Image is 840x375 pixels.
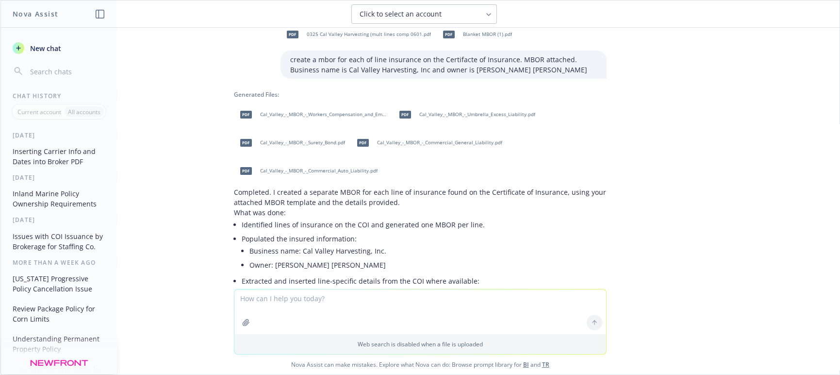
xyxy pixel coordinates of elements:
div: More than a week ago [1,258,117,267]
p: Completed. I created a separate MBOR for each line of insurance found on the Certificate of Insur... [234,187,607,207]
div: [DATE] [1,131,117,139]
p: Web search is disabled when a file is uploaded [240,340,600,348]
button: Review Package Policy for Corn Limits [9,301,109,327]
span: pdf [240,167,252,174]
button: Understanding Permanent Property Policy [9,331,109,357]
li: Carrier name [249,286,607,300]
div: pdfCal_Valley_-_MBOR_-_Workers_Compensation_and_Employers_Liability.pdf [234,102,389,127]
span: Cal_Valley_-_MBOR_-_Surety_Bond.pdf [260,139,345,146]
li: Extracted and inserted line-specific details from the COI where available: [242,274,607,330]
span: Cal_Valley_-_MBOR_-_Umbrella_Excess_Liability.pdf [419,111,535,118]
li: Populated the insured information: [242,232,607,274]
span: pdf [240,111,252,118]
div: [DATE] [1,173,117,182]
div: pdfCal_Valley_-_MBOR_-_Commercial_General_Liability.pdf [351,131,504,155]
li: Owner: [PERSON_NAME] [PERSON_NAME] [249,258,607,272]
div: Generated Files: [234,90,607,99]
p: Current account [17,108,61,116]
p: What was done: [234,207,607,218]
a: TR [542,360,549,369]
div: pdf0325 Cal Valley Harvesting (mult lines comp 0601.pdf [280,22,433,47]
button: New chat [9,39,109,57]
div: pdfCal_Valley_-_MBOR_-_Surety_Bond.pdf [234,131,347,155]
div: pdfCal_Valley_-_MBOR_-_Commercial_Auto_Liability.pdf [234,159,379,183]
span: Cal_Valley_-_MBOR_-_Commercial_Auto_Liability.pdf [260,168,378,174]
div: Chat History [1,92,117,100]
li: Business name: Cal Valley Harvesting, Inc. [249,244,607,258]
li: Identified lines of insurance on the COI and generated one MBOR per line. [242,218,607,232]
span: Cal_Valley_-_MBOR_-_Workers_Compensation_and_Employers_Liability.pdf [260,111,387,118]
span: pdf [443,31,455,38]
input: Search chats [28,65,105,78]
div: pdfCal_Valley_-_MBOR_-_Umbrella_Excess_Liability.pdf [393,102,537,127]
span: pdf [240,139,252,146]
button: Inland Marine Policy Ownership Requirements [9,186,109,212]
div: pdfBlanket MBOR (1).pdf [437,22,514,47]
span: 0325 Cal Valley Harvesting (mult lines comp 0601.pdf [307,31,431,37]
span: New chat [28,43,61,53]
span: Click to select an account [360,9,442,19]
span: Cal_Valley_-_MBOR_-_Commercial_General_Liability.pdf [377,139,502,146]
span: Nova Assist can make mistakes. Explore what Nova can do: Browse prompt library for and [4,355,836,375]
span: pdf [399,111,411,118]
p: All accounts [68,108,100,116]
a: BI [523,360,529,369]
span: pdf [357,139,369,146]
button: Click to select an account [351,4,497,24]
div: [DATE] [1,216,117,224]
p: create a mbor for each of line insurance on the Certifacte of Insurance. MBOR attached. Business ... [290,54,597,75]
button: [US_STATE] Progressive Policy Cancellation Issue [9,271,109,297]
span: Blanket MBOR (1).pdf [463,31,512,37]
span: pdf [287,31,298,38]
button: Inserting Carrier Info and Dates into Broker PDF [9,143,109,170]
h1: Nova Assist [13,9,58,19]
button: Issues with COI Issuance by Brokerage for Staffing Co. [9,228,109,255]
